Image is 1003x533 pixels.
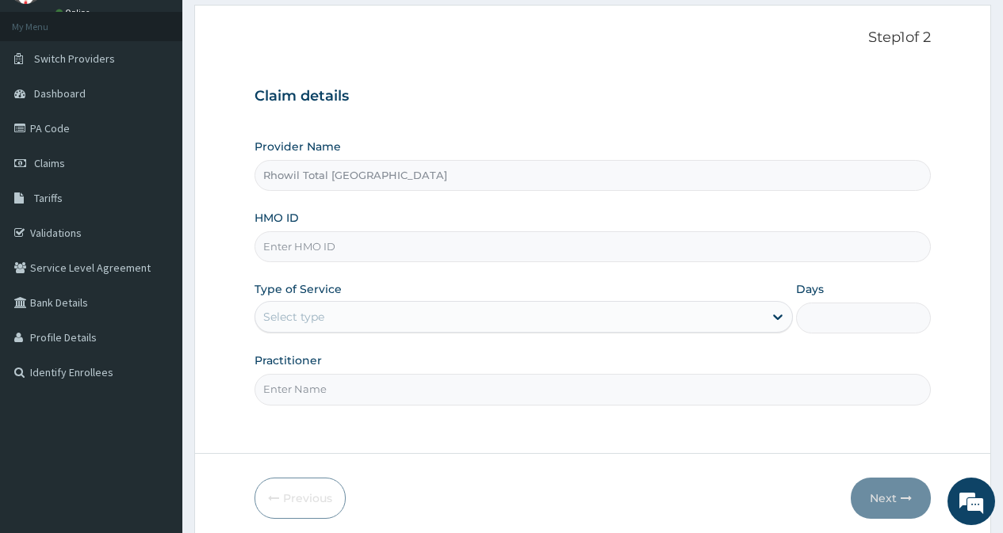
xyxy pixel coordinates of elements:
label: Type of Service [255,281,342,297]
label: Practitioner [255,352,322,368]
h3: Claim details [255,88,931,105]
textarea: Type your message and hit 'Enter' [8,360,302,416]
span: Dashboard [34,86,86,101]
span: We're online! [92,163,219,323]
label: Days [796,281,824,297]
span: Tariffs [34,191,63,205]
input: Enter HMO ID [255,231,931,262]
p: Step 1 of 2 [255,29,931,47]
div: Select type [263,309,324,325]
img: d_794563401_company_1708531726252_794563401 [29,79,64,119]
span: Claims [34,156,65,170]
button: Next [851,478,931,519]
a: Online [56,7,94,18]
button: Previous [255,478,346,519]
div: Minimize live chat window [260,8,298,46]
label: HMO ID [255,210,299,226]
label: Provider Name [255,139,341,154]
div: Chat with us now [82,89,266,109]
input: Enter Name [255,374,931,405]
span: Switch Providers [34,51,115,66]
